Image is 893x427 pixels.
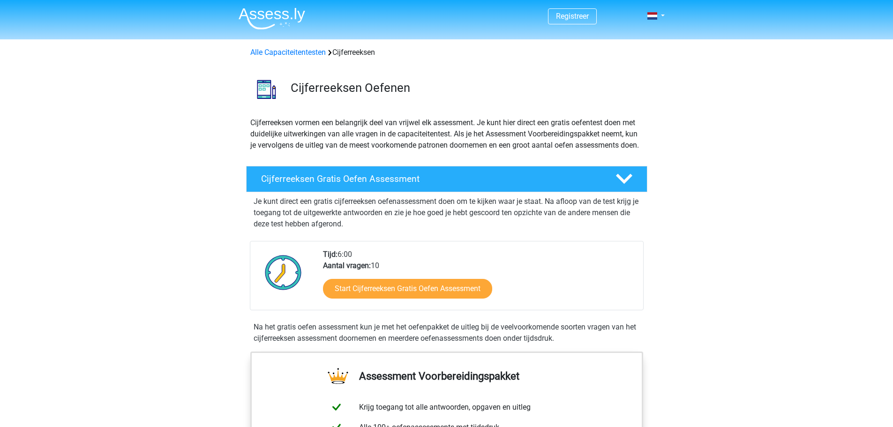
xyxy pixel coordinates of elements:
img: cijferreeksen [247,69,286,109]
h3: Cijferreeksen Oefenen [291,81,640,95]
a: Registreer [556,12,589,21]
p: Je kunt direct een gratis cijferreeksen oefenassessment doen om te kijken waar je staat. Na afloo... [254,196,640,230]
a: Cijferreeksen Gratis Oefen Assessment [242,166,651,192]
p: Cijferreeksen vormen een belangrijk deel van vrijwel elk assessment. Je kunt hier direct een grat... [250,117,643,151]
div: Cijferreeksen [247,47,647,58]
a: Start Cijferreeksen Gratis Oefen Assessment [323,279,492,299]
a: Alle Capaciteitentesten [250,48,326,57]
img: Assessly [239,7,305,30]
b: Tijd: [323,250,338,259]
div: 6:00 10 [316,249,643,310]
h4: Cijferreeksen Gratis Oefen Assessment [261,173,600,184]
div: Na het gratis oefen assessment kun je met het oefenpakket de uitleg bij de veelvoorkomende soorte... [250,322,644,344]
b: Aantal vragen: [323,261,371,270]
img: Klok [260,249,307,296]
